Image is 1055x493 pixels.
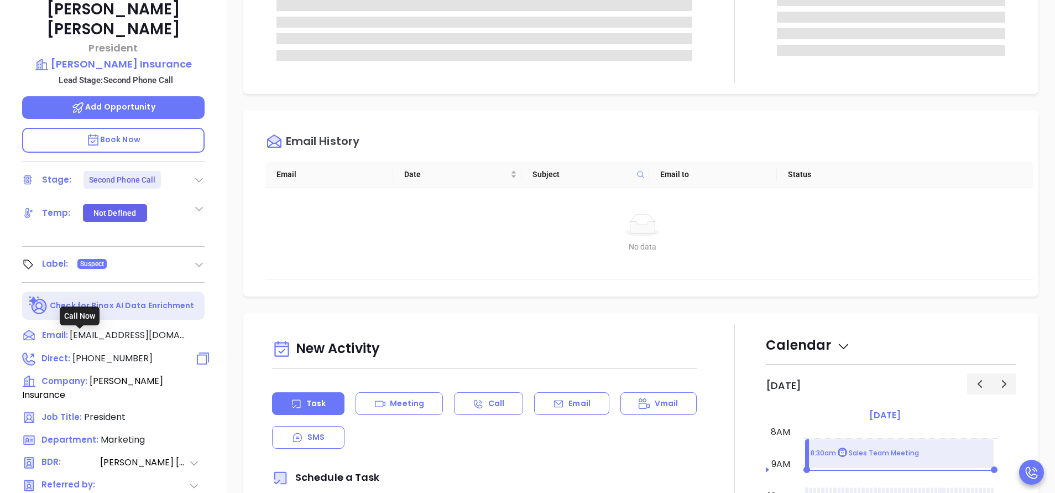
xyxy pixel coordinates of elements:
[488,398,504,409] p: Call
[265,162,393,188] th: Email
[22,375,163,401] span: [PERSON_NAME] Insurance
[42,256,69,272] div: Label:
[41,411,82,423] span: Job Title:
[766,380,801,392] h2: [DATE]
[41,456,99,470] span: BDR:
[28,73,205,87] p: Lead Stage: Second Phone Call
[867,408,903,423] a: [DATE]
[41,375,87,387] span: Company:
[71,101,155,112] span: Add Opportunity
[769,458,792,471] div: 9am
[42,329,68,343] span: Email:
[93,204,136,222] div: Not Defined
[80,258,105,270] span: Suspect
[991,373,1016,394] button: Next day
[766,336,850,354] span: Calendar
[393,162,521,188] th: Date
[41,479,99,492] span: Referred by:
[967,373,992,394] button: Previous day
[655,398,678,409] p: Vmail
[41,352,70,364] span: Direct :
[42,172,72,188] div: Stage:
[100,456,189,470] span: [PERSON_NAME] [PERSON_NAME]
[41,434,98,445] span: Department:
[29,296,48,315] img: Ai-Enrich-DaqCidB-.svg
[22,40,205,55] p: President
[307,432,325,443] p: SMS
[70,329,186,342] span: [EMAIL_ADDRESS][DOMAIN_NAME]
[42,205,71,221] div: Temp:
[811,448,919,459] p: 8:30am Sales Team Meeting
[769,425,792,439] div: 8am
[22,56,205,72] a: [PERSON_NAME] Insurance
[272,335,697,364] div: New Activity
[404,168,508,180] span: Date
[89,171,156,189] div: Second Phone Call
[101,433,145,446] span: Marketing
[60,307,100,325] div: Call Now
[532,168,632,180] span: Subject
[72,352,153,365] span: [PHONE_NUMBER]
[84,411,126,423] span: President
[568,398,591,409] p: Email
[777,162,905,188] th: Status
[390,398,424,409] p: Meeting
[649,162,777,188] th: Email to
[306,398,326,409] p: Task
[272,470,380,484] span: Schedule a Task
[286,136,359,151] div: Email History
[50,300,194,312] p: Check for Binox AI Data Enrichment
[86,134,140,145] span: Book Now
[279,241,1007,253] div: No data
